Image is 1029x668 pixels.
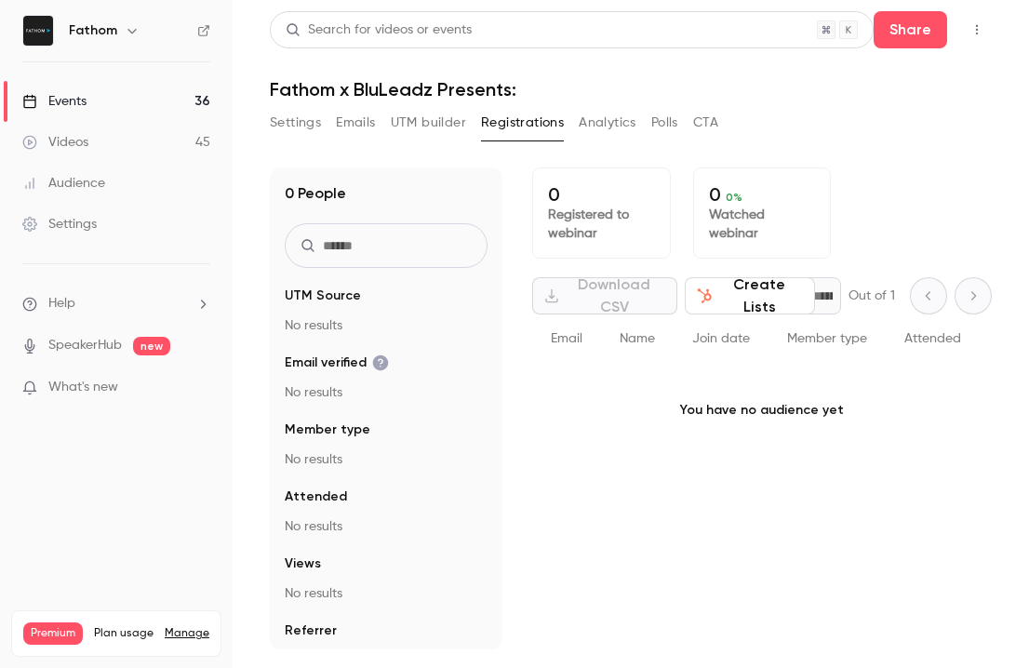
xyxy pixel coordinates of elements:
span: Member type [285,421,370,439]
span: Name [620,332,655,345]
span: Email [551,332,582,345]
button: Analytics [579,108,636,138]
p: No results [285,450,488,469]
p: No results [285,383,488,402]
span: new [133,337,170,355]
button: Settings [270,108,321,138]
div: Search for videos or events [286,20,472,40]
div: Settings [22,215,97,234]
span: Attended [285,488,347,506]
span: Premium [23,622,83,645]
p: No results [285,316,488,335]
p: No results [285,584,488,603]
button: Create Lists [685,277,815,314]
div: Audience [22,174,105,193]
p: 0 [548,183,655,206]
button: Share [874,11,947,48]
button: Emails [336,108,375,138]
span: Help [48,294,75,314]
a: SpeakerHub [48,336,122,355]
p: 0 [709,183,816,206]
h1: 0 People [285,182,346,205]
a: Manage [165,626,209,641]
h6: Fathom [69,21,117,40]
div: Videos [22,133,88,152]
span: UTM Source [285,287,361,305]
span: Views [285,554,321,573]
p: No results [285,517,488,536]
span: Attended [904,332,961,345]
button: Polls [651,108,678,138]
button: CTA [693,108,718,138]
button: UTM builder [391,108,466,138]
img: Fathom [23,16,53,46]
p: Registered to webinar [548,206,655,243]
button: Registrations [481,108,564,138]
span: 0 % [726,191,742,204]
p: Out of 1 [849,287,895,305]
iframe: Noticeable Trigger [188,380,210,396]
span: Email verified [285,354,389,372]
h1: Fathom x BluLeadz Presents: [270,78,992,100]
span: Referrer [285,621,337,640]
div: Events [22,92,87,111]
span: Join date [692,332,750,345]
span: Member type [787,332,867,345]
span: What's new [48,378,118,397]
span: Plan usage [94,626,154,641]
p: You have no audience yet [532,364,992,457]
li: help-dropdown-opener [22,294,210,314]
p: Watched webinar [709,206,816,243]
